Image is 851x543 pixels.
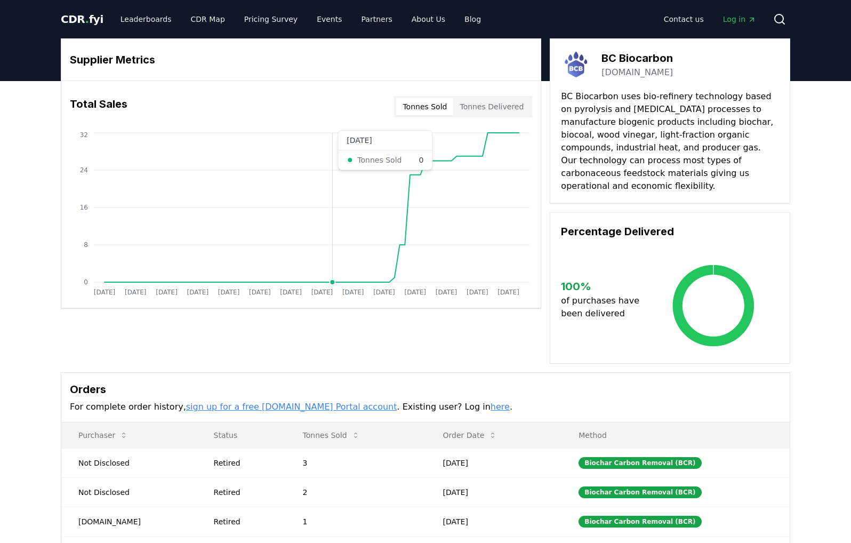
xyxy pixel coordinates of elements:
td: Not Disclosed [61,477,197,507]
img: BC Biocarbon-logo [561,50,591,79]
a: Events [308,10,350,29]
td: Not Disclosed [61,448,197,477]
tspan: [DATE] [280,289,302,296]
h3: Percentage Delivered [561,223,779,239]
tspan: [DATE] [125,289,147,296]
a: Log in [714,10,765,29]
td: [DATE] [426,448,562,477]
p: For complete order history, . Existing user? Log in . [70,401,781,413]
a: [DOMAIN_NAME] [601,66,673,79]
span: Log in [723,14,756,25]
div: Retired [214,458,277,468]
tspan: [DATE] [94,289,116,296]
tspan: [DATE] [249,289,271,296]
a: here [491,402,510,412]
td: [DATE] [426,477,562,507]
button: Order Date [435,425,506,446]
tspan: 8 [84,241,88,249]
tspan: [DATE] [373,289,395,296]
div: Biochar Carbon Removal (BCR) [579,457,701,469]
div: Retired [214,516,277,527]
a: About Us [403,10,454,29]
button: Tonnes Sold [396,98,453,115]
a: Pricing Survey [236,10,306,29]
button: Tonnes Delivered [453,98,530,115]
td: [DOMAIN_NAME] [61,507,197,536]
h3: BC Biocarbon [601,50,673,66]
a: Blog [456,10,489,29]
h3: 100 % [561,278,648,294]
tspan: 0 [84,278,88,286]
a: CDR Map [182,10,234,29]
button: Tonnes Sold [294,425,368,446]
tspan: [DATE] [187,289,209,296]
p: of purchases have been delivered [561,294,648,320]
div: Biochar Carbon Removal (BCR) [579,516,701,528]
span: . [85,13,89,26]
a: CDR.fyi [61,12,103,27]
tspan: 16 [80,204,88,211]
a: Leaderboards [112,10,180,29]
a: sign up for a free [DOMAIN_NAME] Portal account [186,402,397,412]
a: Partners [353,10,401,29]
h3: Supplier Metrics [70,52,532,68]
td: 2 [286,477,426,507]
nav: Main [655,10,765,29]
p: BC Biocarbon uses bio-refinery technology based on pyrolysis and [MEDICAL_DATA] processes to manu... [561,90,779,193]
tspan: [DATE] [467,289,488,296]
tspan: [DATE] [404,289,426,296]
p: Method [570,430,781,441]
tspan: [DATE] [342,289,364,296]
button: Purchaser [70,425,137,446]
nav: Main [112,10,489,29]
p: Status [205,430,277,441]
h3: Total Sales [70,96,127,117]
div: Biochar Carbon Removal (BCR) [579,486,701,498]
td: 3 [286,448,426,477]
tspan: 32 [80,131,88,139]
span: CDR fyi [61,13,103,26]
tspan: [DATE] [497,289,519,296]
td: 1 [286,507,426,536]
tspan: [DATE] [436,289,457,296]
tspan: [DATE] [311,289,333,296]
a: Contact us [655,10,712,29]
tspan: 24 [80,166,88,174]
tspan: [DATE] [156,289,178,296]
tspan: [DATE] [218,289,240,296]
h3: Orders [70,381,781,397]
div: Retired [214,487,277,498]
td: [DATE] [426,507,562,536]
